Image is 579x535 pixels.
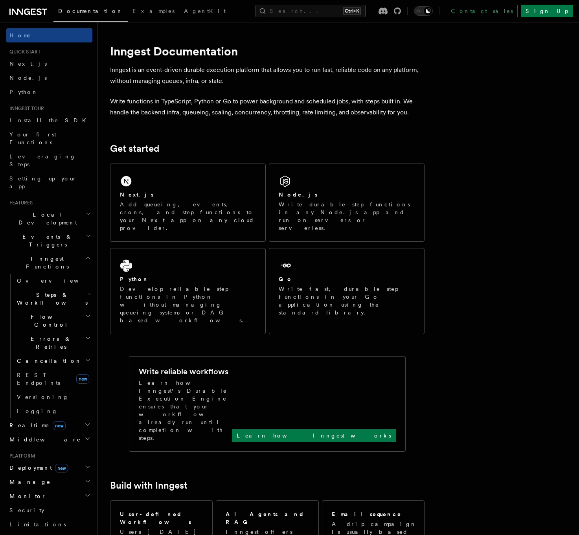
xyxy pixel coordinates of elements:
[53,421,66,430] span: new
[14,354,92,368] button: Cancellation
[9,153,76,167] span: Leveraging Steps
[128,2,179,21] a: Examples
[9,61,47,67] span: Next.js
[53,2,128,22] a: Documentation
[110,480,187,491] a: Build with Inngest
[14,313,85,329] span: Flow Control
[6,478,51,486] span: Manage
[332,510,402,518] h2: Email sequence
[110,44,425,58] h1: Inngest Documentation
[6,492,46,500] span: Monitor
[343,7,361,15] kbd: Ctrl+K
[6,461,92,475] button: Deploymentnew
[6,230,92,252] button: Events & Triggers
[9,31,31,39] span: Home
[6,453,35,459] span: Platform
[6,113,92,127] a: Install the SDK
[110,64,425,86] p: Inngest is an event-driven durable execution platform that allows you to run fast, reliable code ...
[17,408,58,414] span: Logging
[110,164,266,242] a: Next.jsAdd queueing, events, crons, and step functions to your Next app on any cloud provider.
[14,332,92,354] button: Errors & Retries
[139,379,232,442] p: Learn how Inngest's Durable Execution Engine ensures that your workflow already run until complet...
[55,464,68,472] span: new
[120,200,256,232] p: Add queueing, events, crons, and step functions to your Next app on any cloud provider.
[6,418,92,432] button: Realtimenew
[9,75,47,81] span: Node.js
[6,127,92,149] a: Your first Functions
[446,5,518,17] a: Contact sales
[6,274,92,418] div: Inngest Functions
[269,248,425,334] a: GoWrite fast, durable step functions in your Go application using the standard library.
[279,285,415,316] p: Write fast, durable step functions in your Go application using the standard library.
[120,510,203,526] h2: User-defined Workflows
[6,208,92,230] button: Local Development
[110,96,425,118] p: Write functions in TypeScript, Python or Go to power background and scheduled jobs, with steps bu...
[120,285,256,324] p: Develop reliable step functions in Python without managing queueing systems or DAG based workflows.
[6,211,86,226] span: Local Development
[279,191,318,199] h2: Node.js
[14,368,92,390] a: REST Endpointsnew
[14,335,85,351] span: Errors & Retries
[6,49,40,55] span: Quick start
[6,464,68,472] span: Deployment
[279,275,293,283] h2: Go
[6,503,92,517] a: Security
[9,89,38,95] span: Python
[179,2,230,21] a: AgentKit
[6,255,85,270] span: Inngest Functions
[14,291,88,307] span: Steps & Workflows
[14,357,82,365] span: Cancellation
[6,85,92,99] a: Python
[6,200,33,206] span: Features
[17,278,98,284] span: Overview
[6,517,92,531] a: Limitations
[14,390,92,404] a: Versioning
[6,475,92,489] button: Manage
[6,57,92,71] a: Next.js
[58,8,123,14] span: Documentation
[232,429,396,442] a: Learn how Inngest works
[14,288,92,310] button: Steps & Workflows
[255,5,366,17] button: Search...Ctrl+K
[9,117,91,123] span: Install the SDK
[120,191,154,199] h2: Next.js
[6,149,92,171] a: Leveraging Steps
[6,28,92,42] a: Home
[9,507,44,513] span: Security
[237,432,391,439] p: Learn how Inngest works
[414,6,433,16] button: Toggle dark mode
[76,374,89,384] span: new
[6,105,44,112] span: Inngest tour
[110,143,159,154] a: Get started
[521,5,573,17] a: Sign Up
[132,8,175,14] span: Examples
[6,252,92,274] button: Inngest Functions
[14,310,92,332] button: Flow Control
[184,8,226,14] span: AgentKit
[6,421,66,429] span: Realtime
[6,171,92,193] a: Setting up your app
[9,521,66,528] span: Limitations
[120,275,149,283] h2: Python
[9,175,77,189] span: Setting up your app
[9,131,56,145] span: Your first Functions
[6,489,92,503] button: Monitor
[17,394,69,400] span: Versioning
[6,432,92,447] button: Middleware
[269,164,425,242] a: Node.jsWrite durable step functions in any Node.js app and run on servers or serverless.
[6,233,86,248] span: Events & Triggers
[14,274,92,288] a: Overview
[110,248,266,334] a: PythonDevelop reliable step functions in Python without managing queueing systems or DAG based wo...
[6,436,81,443] span: Middleware
[226,510,310,526] h2: AI Agents and RAG
[14,404,92,418] a: Logging
[6,71,92,85] a: Node.js
[17,372,60,386] span: REST Endpoints
[279,200,415,232] p: Write durable step functions in any Node.js app and run on servers or serverless.
[139,366,228,377] h2: Write reliable workflows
